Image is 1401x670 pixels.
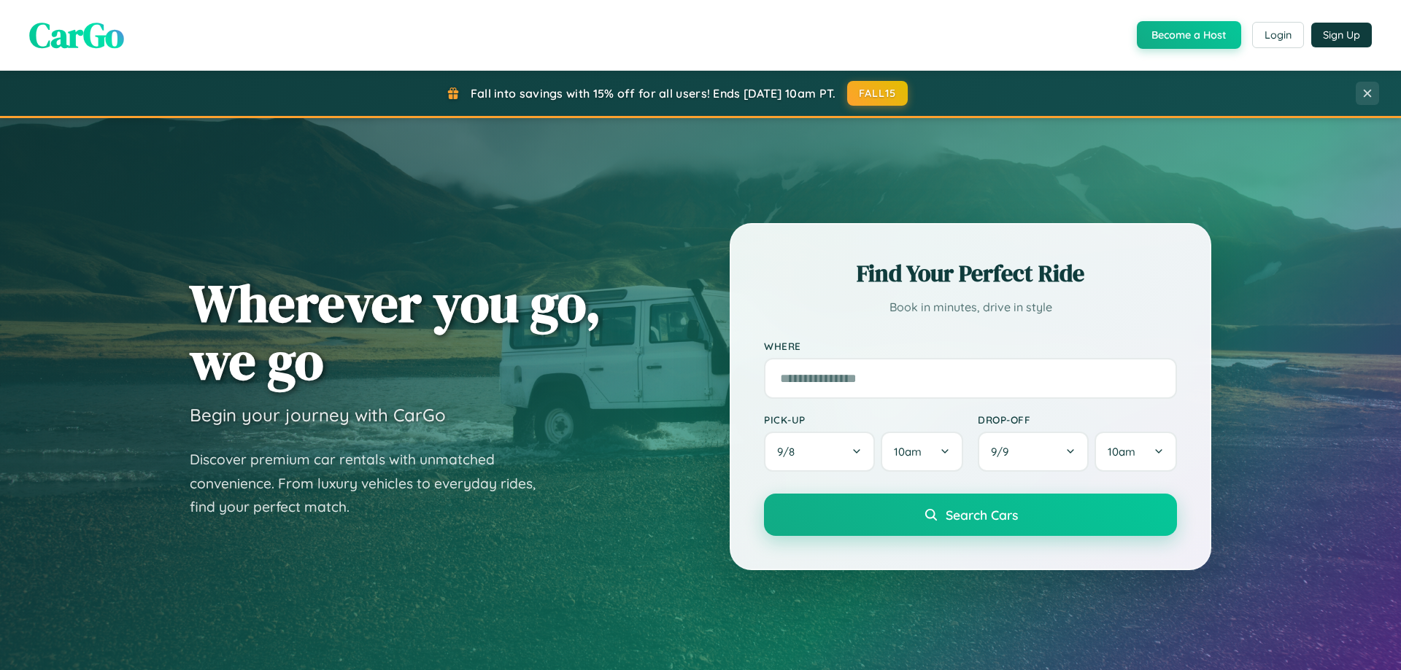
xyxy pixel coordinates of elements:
[764,340,1177,352] label: Where
[190,404,446,426] h3: Begin your journey with CarGo
[946,507,1018,523] span: Search Cars
[190,274,601,389] h1: Wherever you go, we go
[847,81,908,106] button: FALL15
[764,257,1177,289] h2: Find Your Perfect Ride
[190,448,555,519] p: Discover premium car rentals with unmatched convenience. From luxury vehicles to everyday rides, ...
[764,413,963,426] label: Pick-up
[1311,23,1372,47] button: Sign Up
[764,494,1177,536] button: Search Cars
[894,445,922,459] span: 10am
[764,297,1177,318] p: Book in minutes, drive in style
[991,445,1016,459] span: 9 / 9
[29,11,124,59] span: CarGo
[764,432,875,472] button: 9/8
[978,413,1177,426] label: Drop-off
[1108,445,1135,459] span: 10am
[777,445,802,459] span: 9 / 8
[1137,21,1241,49] button: Become a Host
[1252,22,1304,48] button: Login
[471,86,836,101] span: Fall into savings with 15% off for all users! Ends [DATE] 10am PT.
[881,432,963,472] button: 10am
[978,432,1089,472] button: 9/9
[1095,432,1177,472] button: 10am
